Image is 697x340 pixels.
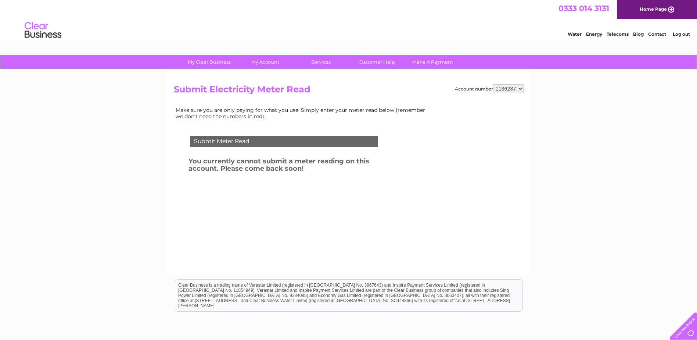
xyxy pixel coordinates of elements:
a: Make A Payment [402,55,463,69]
a: Blog [633,31,644,37]
a: My Clear Business [179,55,240,69]
div: Clear Business is a trading name of Verastar Limited (registered in [GEOGRAPHIC_DATA] No. 3667643... [175,4,522,36]
a: Services [291,55,351,69]
td: Make sure you are only paying for what you use. Simply enter your meter read below (remember we d... [174,105,431,121]
h3: You currently cannot submit a meter reading on this account. Please come back soon! [188,156,397,176]
img: logo.png [24,19,62,42]
a: Water [568,31,582,37]
div: Submit Meter Read [190,136,378,147]
a: My Account [235,55,295,69]
a: Energy [586,31,602,37]
a: Log out [673,31,690,37]
a: Customer Help [346,55,407,69]
div: Account number [455,84,524,93]
a: 0333 014 3131 [558,4,609,13]
a: Telecoms [607,31,629,37]
h2: Submit Electricity Meter Read [174,84,524,98]
a: Contact [648,31,666,37]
